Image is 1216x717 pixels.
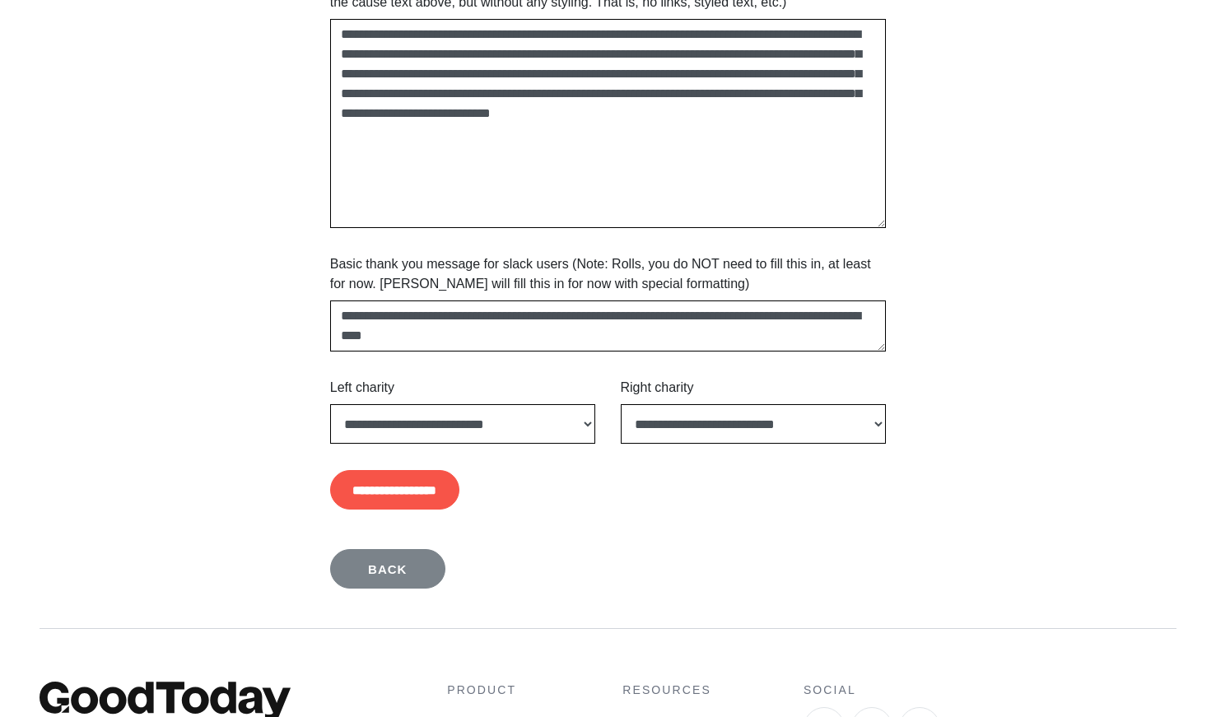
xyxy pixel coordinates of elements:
h4: Resources [622,682,711,699]
a: Back [330,549,445,589]
label: Basic thank you message for slack users (Note: Rolls, you do NOT need to fill this in, at least f... [330,254,887,294]
label: Right charity [621,378,694,398]
h4: Social [804,682,1176,699]
label: Left charity [330,378,394,398]
h4: Product [447,682,530,699]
